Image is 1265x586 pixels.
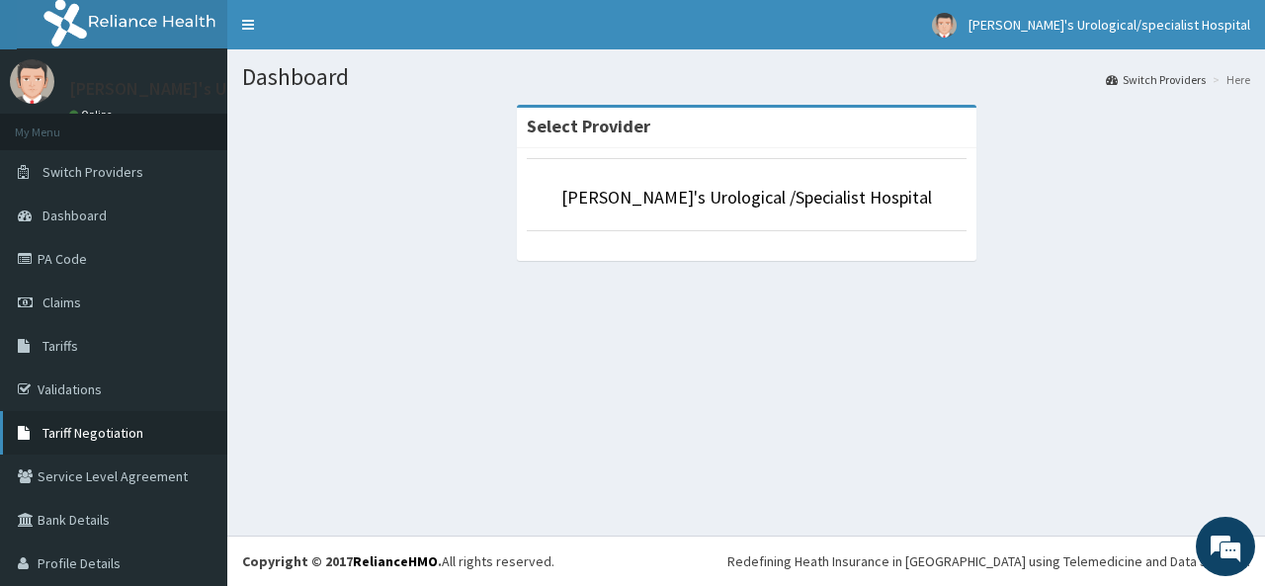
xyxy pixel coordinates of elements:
img: User Image [932,13,957,38]
strong: Copyright © 2017 . [242,552,442,570]
footer: All rights reserved. [227,536,1265,586]
div: Redefining Heath Insurance in [GEOGRAPHIC_DATA] using Telemedicine and Data Science! [727,551,1250,571]
strong: Select Provider [527,115,650,137]
img: User Image [10,59,54,104]
a: [PERSON_NAME]'s Urological /Specialist Hospital [561,186,932,209]
span: [PERSON_NAME]'s Urological/specialist Hospital [969,16,1250,34]
a: RelianceHMO [353,552,438,570]
span: Dashboard [42,207,107,224]
span: Claims [42,293,81,311]
span: Tariffs [42,337,78,355]
h1: Dashboard [242,64,1250,90]
a: Online [69,108,117,122]
p: [PERSON_NAME]'s Urological/specialist Hospital [69,80,443,98]
span: Tariff Negotiation [42,424,143,442]
li: Here [1208,71,1250,88]
span: Switch Providers [42,163,143,181]
a: Switch Providers [1106,71,1206,88]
